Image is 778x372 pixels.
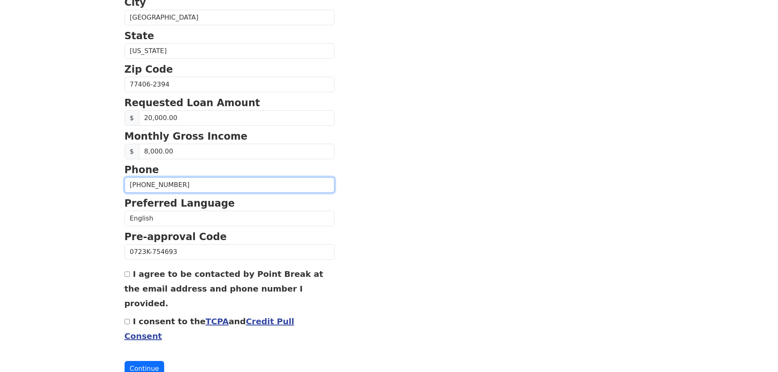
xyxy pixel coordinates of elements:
[125,97,260,109] strong: Requested Loan Amount
[205,316,229,326] a: TCPA
[125,177,334,193] input: (___) ___-____
[139,110,334,126] input: Requested Loan Amount
[125,198,235,209] strong: Preferred Language
[139,144,334,159] input: Monthly Gross Income
[125,110,139,126] span: $
[125,64,173,75] strong: Zip Code
[125,144,139,159] span: $
[125,231,227,243] strong: Pre-approval Code
[125,10,334,25] input: City
[125,269,323,308] label: I agree to be contacted by Point Break at the email address and phone number I provided.
[125,129,334,144] p: Monthly Gross Income
[125,77,334,92] input: Zip Code
[125,244,334,260] input: Pre-approval Code
[125,316,294,341] label: I consent to the and
[125,30,154,42] strong: State
[125,164,159,176] strong: Phone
